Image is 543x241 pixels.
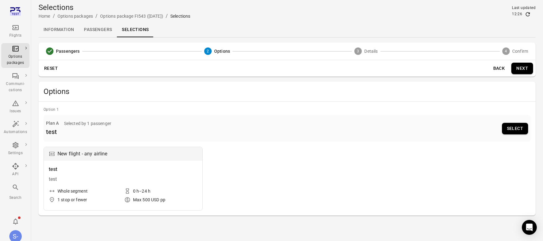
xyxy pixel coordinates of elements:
[4,171,27,177] div: API
[489,63,509,74] button: Back
[357,49,359,53] text: 3
[525,11,531,17] button: Refresh data
[214,48,230,54] span: Options
[1,22,30,41] a: Flights
[1,118,30,137] a: Automations
[41,63,61,74] button: Reset
[39,22,79,37] a: Information
[4,129,27,135] div: Automations
[4,150,27,156] div: Settings
[133,197,165,203] div: Max 500 USD pp
[4,33,27,39] div: Flights
[53,12,55,20] li: /
[512,11,522,17] div: 12:26
[39,14,50,19] a: Home
[502,123,528,134] button: Select
[364,48,378,54] span: Details
[4,195,27,201] div: Search
[512,48,528,54] span: Confirm
[39,12,190,20] nav: Breadcrumbs
[79,22,117,37] a: Passengers
[95,12,98,20] li: /
[39,22,536,37] div: Local navigation
[58,188,88,194] div: Whole segment
[1,182,30,203] button: Search
[511,63,533,74] button: Next
[4,54,27,66] div: Options packages
[58,14,93,19] a: Options packages
[166,12,168,20] li: /
[46,127,111,137] div: test
[4,108,27,114] div: Issues
[1,98,30,116] a: Issues
[49,166,197,173] div: test
[512,5,536,11] div: Last updated
[133,188,150,194] div: 0 h–24 h
[39,2,190,12] h1: Selections
[1,43,30,68] a: Options packages
[46,120,59,127] div: Plan A
[1,140,30,158] a: Settings
[100,14,163,19] a: Options package FI543 ([DATE])
[58,197,87,203] div: 1 stop or fewer
[522,220,537,235] div: Open Intercom Messenger
[49,176,197,183] div: test
[117,22,154,37] a: Selections
[505,49,507,53] text: 4
[170,13,191,19] div: Selections
[64,120,111,127] div: Selected by 1 passenger
[9,215,22,228] button: Notifications
[44,107,531,113] div: Option 1
[1,161,30,179] a: API
[44,87,531,96] span: Options
[56,48,80,54] span: Passengers
[1,70,30,95] a: Communi-cations
[4,81,27,93] div: Communi-cations
[58,150,108,158] div: New flight - any airline
[207,49,209,53] text: 2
